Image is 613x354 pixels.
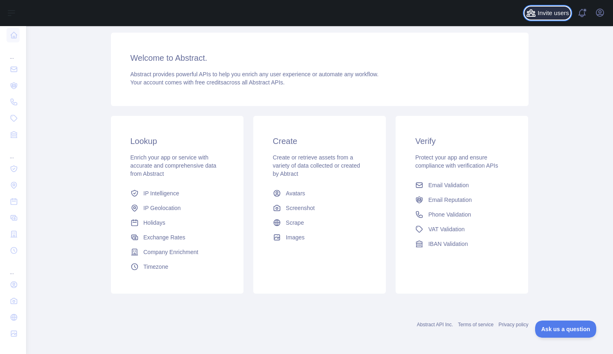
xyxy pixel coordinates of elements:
span: Timezone [144,263,168,271]
h3: Welcome to Abstract. [131,52,509,64]
a: Timezone [127,259,227,274]
span: free credits [195,79,224,86]
span: Holidays [144,219,166,227]
span: IP Intelligence [144,189,179,197]
a: Phone Validation [412,207,512,222]
span: Email Reputation [428,196,472,204]
button: Invite users [524,7,571,20]
a: Terms of service [458,322,493,327]
a: Email Reputation [412,192,512,207]
a: Abstract API Inc. [417,322,453,327]
span: Create or retrieve assets from a variety of data collected or created by Abtract [273,154,360,177]
span: IP Geolocation [144,204,181,212]
span: Email Validation [428,181,469,189]
span: Abstract provides powerful APIs to help you enrich any user experience or automate any workflow. [131,71,379,77]
div: ... [7,44,20,60]
a: Email Validation [412,178,512,192]
span: Company Enrichment [144,248,199,256]
a: Company Enrichment [127,245,227,259]
div: ... [7,144,20,160]
span: Your account comes with across all Abstract APIs. [131,79,285,86]
iframe: Toggle Customer Support [535,321,597,338]
a: VAT Validation [412,222,512,237]
span: Images [286,233,305,241]
a: Exchange Rates [127,230,227,245]
h3: Lookup [131,135,224,147]
span: VAT Validation [428,225,465,233]
span: Avatars [286,189,305,197]
a: Avatars [270,186,370,201]
span: IBAN Validation [428,240,468,248]
a: Images [270,230,370,245]
span: Protect your app and ensure compliance with verification APIs [415,154,498,169]
span: Scrape [286,219,304,227]
a: IP Intelligence [127,186,227,201]
span: Enrich your app or service with accurate and comprehensive data from Abstract [131,154,217,177]
span: Exchange Rates [144,233,186,241]
a: IBAN Validation [412,237,512,251]
a: IP Geolocation [127,201,227,215]
a: Holidays [127,215,227,230]
h3: Verify [415,135,509,147]
a: Privacy policy [498,322,528,327]
span: Phone Validation [428,210,471,219]
h3: Create [273,135,366,147]
a: Scrape [270,215,370,230]
span: Screenshot [286,204,315,212]
div: ... [7,259,20,276]
a: Screenshot [270,201,370,215]
span: Invite users [538,9,569,18]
